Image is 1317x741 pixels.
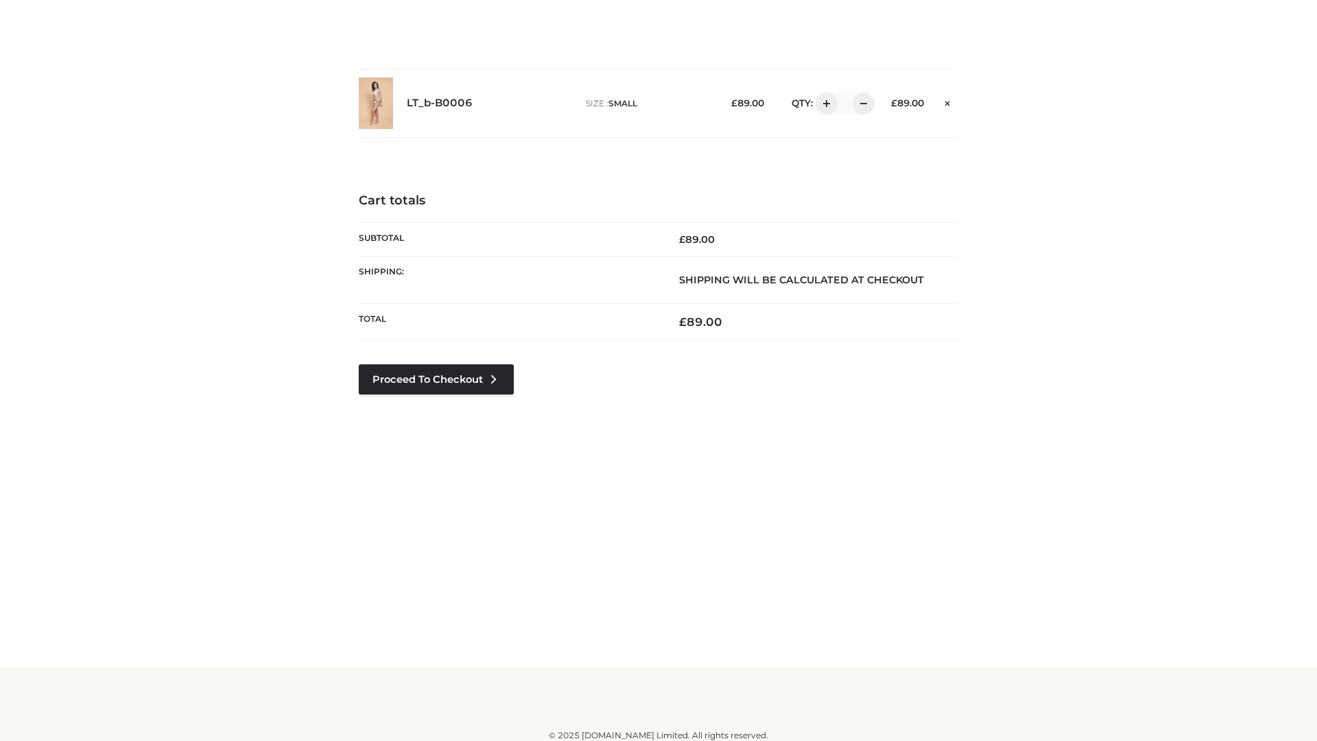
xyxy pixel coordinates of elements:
[359,304,658,340] th: Total
[891,97,924,108] bdi: 89.00
[359,78,393,129] img: LT_b-B0006 - SMALL
[679,315,722,329] bdi: 89.00
[679,315,687,329] span: £
[731,97,737,108] span: £
[359,364,514,395] a: Proceed to Checkout
[679,233,685,246] span: £
[891,97,897,108] span: £
[608,98,637,108] span: SMALL
[938,93,958,110] a: Remove this item
[679,233,715,246] bdi: 89.00
[359,222,658,256] th: Subtotal
[586,97,710,110] p: size :
[359,256,658,303] th: Shipping:
[731,97,764,108] bdi: 89.00
[778,93,870,115] div: QTY:
[407,97,473,110] a: LT_b-B0006
[679,274,924,286] strong: Shipping will be calculated at checkout
[359,193,958,209] h4: Cart totals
